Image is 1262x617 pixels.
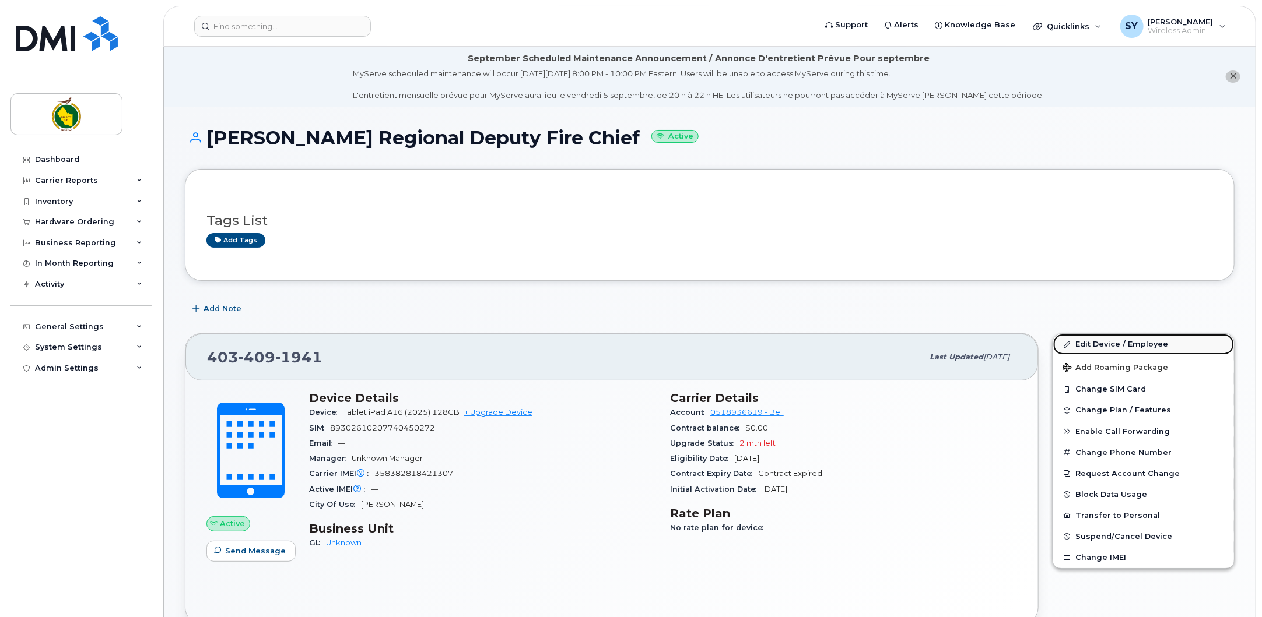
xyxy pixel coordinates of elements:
div: September Scheduled Maintenance Announcement / Annonce D'entretient Prévue Pour septembre [468,52,930,65]
span: 1941 [275,348,322,366]
span: 89302610207740450272 [330,424,435,432]
span: No rate plan for device [670,523,769,532]
a: Add tags [206,233,265,248]
span: Contract Expired [758,469,822,478]
span: Active [220,518,245,529]
span: Upgrade Status [670,439,739,447]
span: Enable Call Forwarding [1075,427,1170,436]
button: Transfer to Personal [1053,505,1234,526]
button: Suspend/Cancel Device [1053,526,1234,547]
button: Change SIM Card [1053,379,1234,400]
button: Add Roaming Package [1053,355,1234,379]
small: Active [651,130,699,143]
h3: Carrier Details [670,391,1017,405]
span: City Of Use [309,500,361,509]
span: Change Plan / Features [1075,406,1171,415]
span: Tablet iPad A16 (2025) 128GB [343,408,460,417]
span: Add Roaming Package [1063,363,1168,374]
span: 403 [207,348,322,366]
button: Change Plan / Features [1053,400,1234,421]
h3: Tags List [206,213,1213,228]
a: Edit Device / Employee [1053,334,1234,355]
a: 0518936619 - Bell [710,408,784,417]
span: Device [309,408,343,417]
button: Add Note [185,298,251,319]
span: [DATE] [762,485,787,493]
span: Last updated [930,352,983,361]
a: Unknown [326,538,362,547]
button: Change Phone Number [1053,442,1234,463]
span: Email [309,439,338,447]
span: Unknown Manager [352,454,423,463]
span: Account [670,408,710,417]
span: Contract balance [670,424,745,432]
span: Suspend/Cancel Device [1075,532,1172,541]
span: [DATE] [734,454,759,463]
span: Active IMEI [309,485,371,493]
span: $0.00 [745,424,768,432]
span: SIM [309,424,330,432]
span: [DATE] [983,352,1009,361]
span: GL [309,538,326,547]
span: — [338,439,345,447]
button: Request Account Change [1053,463,1234,484]
button: Enable Call Forwarding [1053,421,1234,442]
span: Initial Activation Date [670,485,762,493]
button: close notification [1226,70,1240,83]
span: Send Message [225,545,286,556]
a: + Upgrade Device [464,408,532,417]
span: 2 mth left [739,439,776,447]
button: Send Message [206,541,296,562]
span: 358382818421307 [374,469,453,478]
span: Eligibility Date [670,454,734,463]
h3: Device Details [309,391,656,405]
button: Change IMEI [1053,547,1234,568]
span: Manager [309,454,352,463]
div: MyServe scheduled maintenance will occur [DATE][DATE] 8:00 PM - 10:00 PM Eastern. Users will be u... [353,68,1044,101]
span: 409 [239,348,275,366]
h1: [PERSON_NAME] Regional Deputy Fire Chief [185,128,1235,148]
span: Carrier IMEI [309,469,374,478]
h3: Business Unit [309,521,656,535]
h3: Rate Plan [670,506,1017,520]
button: Block Data Usage [1053,484,1234,505]
span: [PERSON_NAME] [361,500,424,509]
span: — [371,485,378,493]
span: Add Note [204,303,241,314]
span: Contract Expiry Date [670,469,758,478]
